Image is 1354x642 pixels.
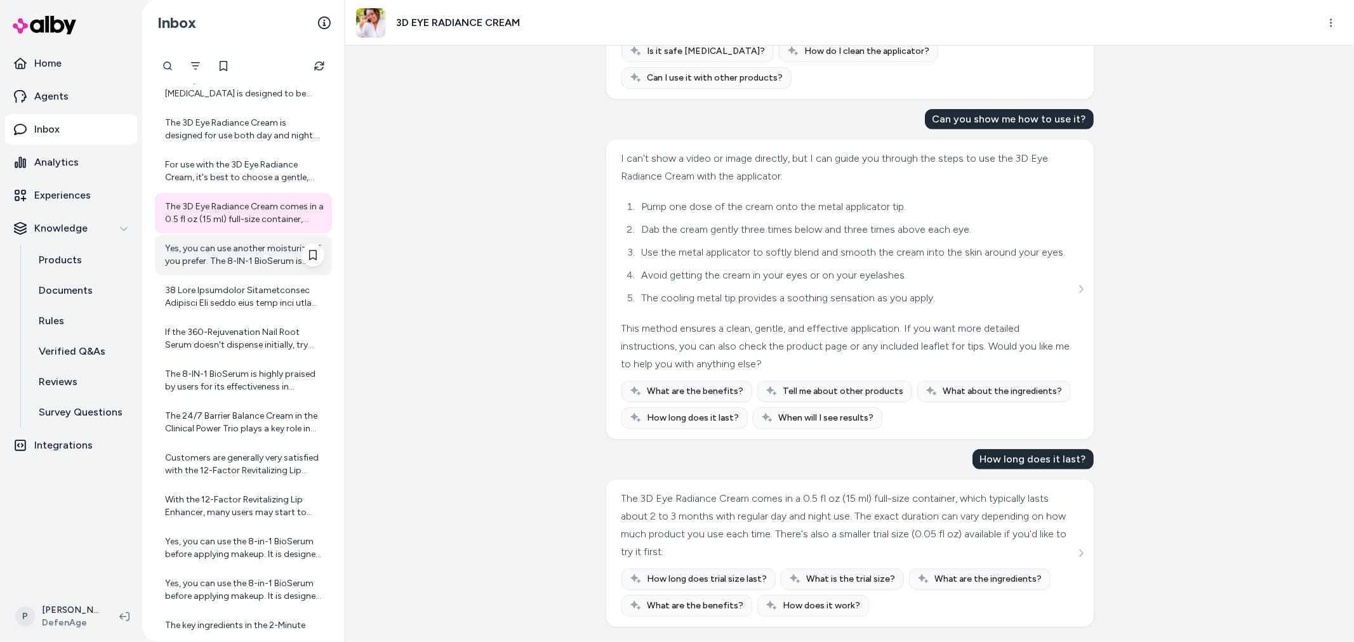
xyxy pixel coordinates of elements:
span: How does it work? [783,599,861,612]
div: I can't show a video or image directly, but I can guide you through the steps to use the 3D Eye R... [621,150,1075,185]
div: The 3D Eye Radiance Cream comes in a 0.5 fl oz (15 ml) full-size container, which typically lasts... [621,490,1075,561]
h2: Inbox [157,13,196,32]
div: How long does it last? [972,449,1094,469]
button: Filter [183,53,208,79]
h3: 3D EYE RADIANCE CREAM [396,15,520,30]
div: This method ensures a clean, gentle, and effective application. If you want more detailed instruc... [621,320,1075,373]
button: P[PERSON_NAME]DefenAge [8,596,109,637]
div: Customers are generally very satisfied with the 12-Factor Revitalizing Lip Enhancer. Many users r... [165,452,324,477]
p: Agents [34,89,69,104]
a: Rules [26,306,137,336]
a: 38 Lore Ipsumdolor Sitametconsec Adipisci Eli seddo eius temp inci utla etdo magnaaliqu - [Enimad... [155,277,332,317]
span: What about the ingredients? [943,385,1063,398]
span: How long does it last? [647,412,740,424]
span: P [15,606,36,627]
a: Home [5,48,137,79]
div: Yes, you can use the 8-in-1 BioSerum before applying makeup. It is designed to smooth and rejuven... [165,535,324,561]
a: The 24/7 Barrier Balance [MEDICAL_DATA] is designed to be used twice daily—morning and evening—as... [155,67,332,108]
div: The 8-IN-1 BioSerum is highly praised by users for its effectiveness in improving skin firmness, ... [165,368,324,393]
p: Rules [39,313,64,329]
p: Home [34,56,62,71]
a: Verified Q&As [26,336,137,367]
p: Inbox [34,122,60,137]
div: Can you show me how to use it? [925,109,1094,129]
span: Tell me about other products [783,385,904,398]
a: Yes, you can use the 8-in-1 BioSerum before applying makeup. It is designed to smooth and rejuven... [155,570,332,610]
span: When will I see results? [779,412,874,424]
div: 38 Lore Ipsumdolor Sitametconsec Adipisci Eli seddo eius temp inci utla etdo magnaaliqu - [Enimad... [165,284,324,310]
a: Experiences [5,180,137,211]
a: Analytics [5,147,137,178]
img: products_outside_4_of_37_.jpg [356,8,385,37]
img: alby Logo [13,16,76,34]
a: If the 360-Rejuvenation Nail Root Serum doesn't dispense initially, try pumping a few more times ... [155,318,332,359]
a: Yes, you can use another moisturizer if you prefer. The 8-IN-1 BioSerum is designed to work well ... [155,235,332,275]
div: With the 12-Factor Revitalizing Lip Enhancer, many users may start to notice initial improvements... [165,494,324,519]
button: Knowledge [5,213,137,244]
a: Survey Questions [26,397,137,428]
span: Is it safe [MEDICAL_DATA]? [647,45,766,58]
li: The cooling metal tip provides a soothing sensation as you apply. [638,289,1075,307]
li: Dab the cream gently three times below and three times above each eye. [638,221,1075,239]
div: The 3D Eye Radiance Cream is designed for use both day and night. For best results, apply it regu... [165,117,324,142]
p: Analytics [34,155,79,170]
span: How long does trial size last? [647,573,767,586]
button: Refresh [307,53,332,79]
div: The 24/7 Barrier Balance [MEDICAL_DATA] is designed to be used twice daily—morning and evening—as... [165,75,324,100]
div: Yes, you can use another moisturizer if you prefer. The 8-IN-1 BioSerum is designed to work well ... [165,242,324,268]
a: The 24/7 Barrier Balance Cream in the Clinical Power Trio plays a key role in supporting and main... [155,402,332,443]
a: Yes, you can use the 8-in-1 BioSerum before applying makeup. It is designed to smooth and rejuven... [155,528,332,568]
div: For use with the 3D Eye Radiance Cream, it's best to choose a gentle, hydrating eye primer that i... [165,159,324,184]
span: DefenAge [42,617,99,629]
button: See more [1073,546,1089,561]
a: The 3D Eye Radiance Cream is designed for use both day and night. For best results, apply it regu... [155,109,332,150]
li: Pump one dose of the cream onto the metal applicator tip. [638,198,1075,216]
a: Reviews [26,367,137,397]
button: See more [1073,282,1089,297]
a: With the 12-Factor Revitalizing Lip Enhancer, many users may start to notice initial improvements... [155,486,332,527]
a: The 3D Eye Radiance Cream comes in a 0.5 fl oz (15 ml) full-size container, which typically lasts... [155,193,332,233]
span: How do I clean the applicator? [805,45,930,58]
div: The 24/7 Barrier Balance Cream in the Clinical Power Trio plays a key role in supporting and main... [165,410,324,435]
a: Agents [5,81,137,112]
a: Products [26,245,137,275]
a: The 8-IN-1 BioSerum is highly praised by users for its effectiveness in improving skin firmness, ... [155,360,332,401]
p: Products [39,252,82,268]
p: Verified Q&As [39,344,105,359]
div: Yes, you can use the 8-in-1 BioSerum before applying makeup. It is designed to smooth and rejuven... [165,577,324,603]
div: If the 360-Rejuvenation Nail Root Serum doesn't dispense initially, try pumping a few more times ... [165,326,324,351]
a: Customers are generally very satisfied with the 12-Factor Revitalizing Lip Enhancer. Many users r... [155,444,332,485]
a: Inbox [5,114,137,145]
p: Reviews [39,374,77,390]
span: Can I use it with other products? [647,72,783,84]
li: Avoid getting the cream in your eyes or on your eyelashes. [638,266,1075,284]
p: [PERSON_NAME] [42,604,99,617]
p: Knowledge [34,221,88,236]
span: What are the ingredients? [935,573,1042,586]
a: Integrations [5,430,137,461]
p: Survey Questions [39,405,123,420]
a: For use with the 3D Eye Radiance Cream, it's best to choose a gentle, hydrating eye primer that i... [155,151,332,192]
div: The 3D Eye Radiance Cream comes in a 0.5 fl oz (15 ml) full-size container, which typically lasts... [165,200,324,226]
a: Documents [26,275,137,306]
span: What are the benefits? [647,385,744,398]
p: Integrations [34,438,93,453]
span: What is the trial size? [807,573,896,586]
p: Documents [39,283,93,298]
span: What are the benefits? [647,599,744,612]
p: Experiences [34,188,91,203]
li: Use the metal applicator to softly blend and smooth the cream into the skin around your eyes. [638,244,1075,261]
